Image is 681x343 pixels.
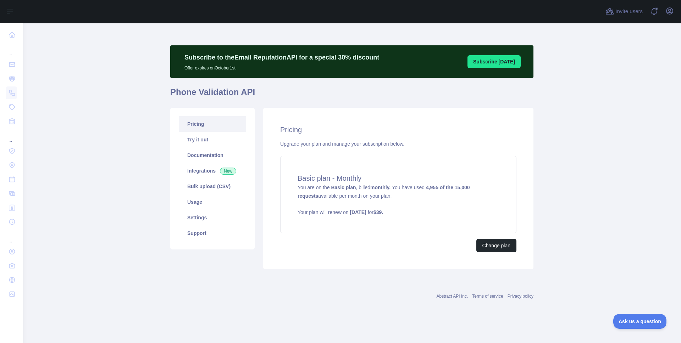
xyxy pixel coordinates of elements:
[179,225,246,241] a: Support
[179,147,246,163] a: Documentation
[6,129,17,143] div: ...
[373,209,383,215] strong: $ 39 .
[6,43,17,57] div: ...
[370,185,391,190] strong: monthly.
[220,168,236,175] span: New
[170,86,533,103] h1: Phone Validation API
[508,294,533,299] a: Privacy policy
[179,194,246,210] a: Usage
[350,209,366,215] strong: [DATE]
[179,132,246,147] a: Try it out
[331,185,356,190] strong: Basic plan
[613,314,667,329] iframe: Toggle Customer Support
[179,163,246,179] a: Integrations New
[179,210,246,225] a: Settings
[298,173,499,183] h4: Basic plan - Monthly
[615,7,643,16] span: Invite users
[184,62,379,71] p: Offer expires on October 1st.
[6,230,17,244] div: ...
[179,179,246,194] a: Bulk upload (CSV)
[298,185,499,216] span: You are on the , billed You have used available per month on your plan.
[437,294,468,299] a: Abstract API Inc.
[280,125,516,135] h2: Pricing
[472,294,503,299] a: Terms of service
[476,239,516,252] button: Change plan
[604,6,644,17] button: Invite users
[467,55,521,68] button: Subscribe [DATE]
[280,140,516,147] div: Upgrade your plan and manage your subscription below.
[184,52,379,62] p: Subscribe to the Email Reputation API for a special 30 % discount
[298,185,470,199] strong: 4,955 of the 15,000 requests
[179,116,246,132] a: Pricing
[298,209,499,216] p: Your plan will renew on for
